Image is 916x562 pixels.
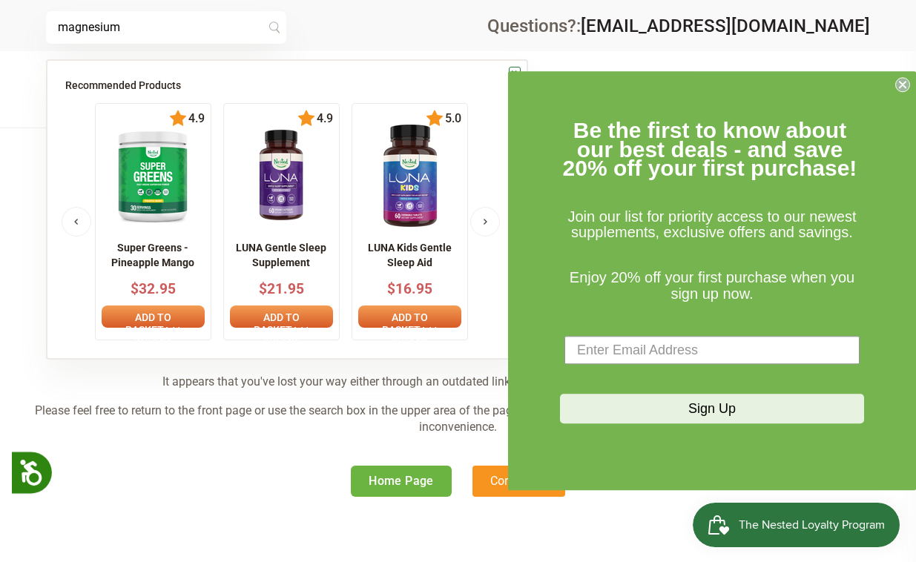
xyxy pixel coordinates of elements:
[570,269,854,302] span: Enjoy 20% off your first purchase when you sign up now.
[470,207,500,237] button: Next
[567,208,856,241] span: Join our list for priority access to our newest supplements, exclusive offers and savings.
[46,11,286,44] input: Try "Sleeping"
[509,67,521,79] a: ×
[62,207,91,237] button: Previous
[563,118,857,180] span: Be the first to know about our best deals - and save 20% off your first purchase!
[102,241,205,270] p: Super Greens - Pineapple Mango
[169,110,187,128] img: star.svg
[426,110,444,128] img: star.svg
[560,394,864,424] button: Sign Up
[30,374,886,390] p: It appears that you've lost your way either through an outdated link or a typo on the page you we...
[108,124,198,228] img: imgpsh_fullsize_anim_-_2025-02-26T222351.371_x140.png
[65,79,181,91] span: Recommended Products
[102,305,205,328] a: Add to basket
[230,241,333,270] p: LUNA Gentle Sleep Supplement
[564,337,860,365] input: Enter Email Address
[358,124,462,228] img: 1_edfe67ed-9f0f-4eb3-a1ff-0a9febdc2b11_x140.png
[297,110,315,128] img: star.svg
[508,71,916,490] div: FLYOUT Form
[472,466,565,497] a: Contact Us
[387,280,432,297] span: $16.95
[581,16,870,36] a: [EMAIL_ADDRESS][DOMAIN_NAME]
[693,503,901,547] iframe: Button to open loyalty program pop-up
[487,17,870,35] div: Questions?:
[187,112,205,125] span: 4.9
[131,280,176,297] span: $32.95
[30,325,886,363] h1: We Couldn't Find Your Page!
[230,305,333,328] a: Add to basket
[358,305,461,328] a: Add to basket
[351,466,452,497] a: Home Page
[895,77,910,92] button: Close dialog
[358,241,461,270] p: LUNA Kids Gentle Sleep Aid
[30,403,886,436] p: Please feel free to return to the front page or use the search box in the upper area of the page ...
[259,280,304,297] span: $21.95
[444,112,461,125] span: 5.0
[315,112,333,125] span: 4.9
[241,124,321,228] img: NN_LUNA_US_60_front_1_x140.png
